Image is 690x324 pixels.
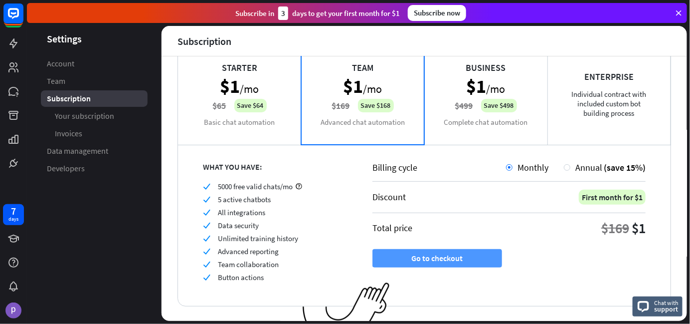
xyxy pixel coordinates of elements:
[632,219,646,237] div: $1
[41,160,148,177] a: Developers
[654,305,679,314] span: support
[41,55,148,72] a: Account
[235,6,400,20] div: Subscribe in days to get your first month for $1
[47,146,108,156] span: Data management
[203,183,210,190] i: check
[372,222,412,234] div: Total price
[47,58,74,69] span: Account
[41,125,148,142] a: Invoices
[8,4,38,34] button: Open LiveChat chat widget
[408,5,466,21] div: Subscribe now
[218,221,259,230] span: Data security
[278,6,288,20] div: 3
[579,190,646,205] div: First month for $1
[517,162,548,173] span: Monthly
[203,235,210,242] i: check
[372,249,502,268] button: Go to checkout
[41,73,148,89] a: Team
[47,93,91,104] span: Subscription
[203,196,210,203] i: check
[203,274,210,281] i: check
[218,234,298,243] span: Unlimited training history
[47,163,85,174] span: Developers
[3,204,24,225] a: 7 days
[47,76,65,86] span: Team
[218,247,279,256] span: Advanced reporting
[41,143,148,159] a: Data management
[218,182,293,191] span: 5000 free valid chats/mo
[55,128,82,139] span: Invoices
[575,162,602,173] span: Annual
[11,207,16,216] div: 7
[218,208,265,217] span: All integrations
[8,216,18,223] div: days
[203,261,210,268] i: check
[218,273,264,282] span: Button actions
[203,248,210,255] i: check
[27,32,162,45] header: Settings
[203,162,347,172] div: WHAT YOU HAVE:
[604,162,646,173] span: (save 15%)
[177,35,231,47] div: Subscription
[203,209,210,216] i: check
[41,108,148,124] a: Your subscription
[654,298,679,308] span: Chat with
[55,111,114,121] span: Your subscription
[203,222,210,229] i: check
[218,260,279,269] span: Team collaboration
[601,219,629,237] div: $169
[372,191,406,203] div: Discount
[372,162,506,173] div: Billing cycle
[218,195,271,204] span: 5 active chatbots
